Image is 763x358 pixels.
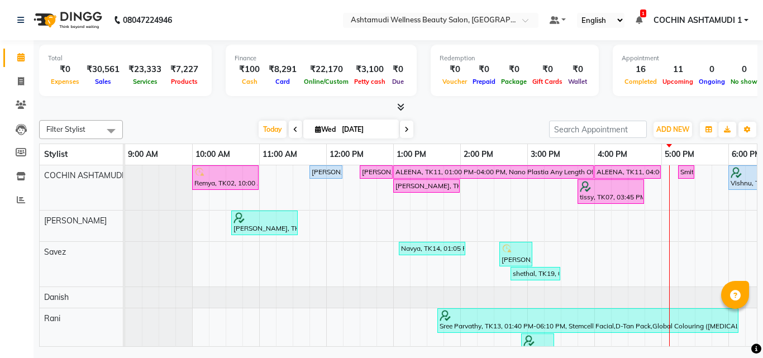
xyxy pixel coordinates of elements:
span: Voucher [440,78,470,85]
div: ALEENA, TK11, 01:00 PM-04:00 PM, Nano Plastia Any Length Offer [394,167,593,177]
div: ₹0 [530,63,565,76]
span: Wallet [565,78,590,85]
div: ₹100 [235,63,264,76]
div: Navya, TK14, 01:05 PM-02:05 PM, [GEOGRAPHIC_DATA] [400,244,464,254]
span: Stylist [44,149,68,159]
div: Redemption [440,54,590,63]
div: ₹0 [498,63,530,76]
a: 5:00 PM [662,146,697,163]
div: [PERSON_NAME], TK03, 01:00 PM-02:00 PM, Highlighting (Per Streaks) [394,181,459,191]
div: Total [48,54,203,63]
div: ALEENA, TK11, 04:00 PM-05:00 PM, Highlighting (Per Streaks) [595,167,660,177]
div: 0 [696,63,728,76]
div: [PERSON_NAME], TK08, 10:35 AM-11:35 AM, Hair Wash [232,212,297,233]
b: 08047224946 [123,4,172,36]
div: shethal, TK19, 02:45 PM-03:30 PM, U Cut [512,269,559,279]
div: 11 [660,63,696,76]
span: Rani [44,313,60,323]
button: ADD NEW [654,122,692,137]
div: Finance [235,54,408,63]
span: 1 [640,9,646,17]
span: No show [728,78,760,85]
span: ADD NEW [656,125,689,133]
div: ₹23,333 [124,63,166,76]
div: ₹0 [565,63,590,76]
a: 2:00 PM [461,146,496,163]
div: [PERSON_NAME], TK03, 12:30 PM-01:00 PM, Blow Dry Setting [361,167,392,177]
span: Due [389,78,407,85]
div: ₹0 [388,63,408,76]
div: ₹22,170 [301,63,351,76]
a: 1:00 PM [394,146,429,163]
span: Prepaid [470,78,498,85]
a: 11:00 AM [260,146,300,163]
span: COCHIN ASHTAMUDI 1 [654,15,742,26]
div: Remya, TK02, 10:00 AM-11:00 AM, Hair Spa [193,167,257,188]
span: COCHIN ASHTAMUDI [44,170,124,180]
span: Upcoming [660,78,696,85]
a: 3:00 PM [528,146,563,163]
span: Today [259,121,287,138]
span: Gift Cards [530,78,565,85]
span: Products [168,78,201,85]
input: 2025-09-03 [338,121,394,138]
div: 16 [622,63,660,76]
iframe: chat widget [716,313,752,347]
span: Wed [312,125,338,133]
div: Smitha, TK18, 05:15 PM-05:30 PM, Eyebrows Threading [679,167,693,177]
div: ₹8,291 [264,63,301,76]
span: Expenses [48,78,82,85]
div: Sree Parvathy, TK13, 01:40 PM-06:10 PM, Stemcell Facial,D-Tan Pack,Global Colouring ([MEDICAL_DAT... [438,310,737,331]
span: Petty cash [351,78,388,85]
span: Filter Stylist [46,125,85,133]
div: ₹0 [440,63,470,76]
span: Cash [239,78,260,85]
div: ₹0 [48,63,82,76]
div: ₹0 [470,63,498,76]
span: Ongoing [696,78,728,85]
a: 12:00 PM [327,146,366,163]
a: 9:00 AM [125,146,161,163]
div: ₹3,100 [351,63,388,76]
a: 4:00 PM [595,146,630,163]
div: Appointment [622,54,760,63]
span: Savez [44,247,66,257]
div: ₹30,561 [82,63,124,76]
span: Sales [92,78,114,85]
a: 1 [636,15,642,25]
span: Danish [44,292,69,302]
div: [PERSON_NAME], TK16, 02:35 PM-03:05 PM, [DEMOGRAPHIC_DATA] Normal Hair Cut [500,244,531,265]
div: 0 [728,63,760,76]
div: [PERSON_NAME], TK17, 02:55 PM-03:25 PM, Blow Dry Setting [522,335,553,356]
input: Search Appointment [549,121,647,138]
span: Completed [622,78,660,85]
div: ₹7,227 [166,63,203,76]
div: tissy, TK07, 03:45 PM-04:45 PM, Hair Spa [579,181,643,202]
span: Card [273,78,293,85]
span: Online/Custom [301,78,351,85]
span: Services [130,78,160,85]
span: [PERSON_NAME] [44,216,107,226]
span: Package [498,78,530,85]
div: [PERSON_NAME], TK04, 11:45 AM-12:15 PM, Saree Draping [311,167,341,177]
a: 10:00 AM [193,146,233,163]
img: logo [28,4,105,36]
